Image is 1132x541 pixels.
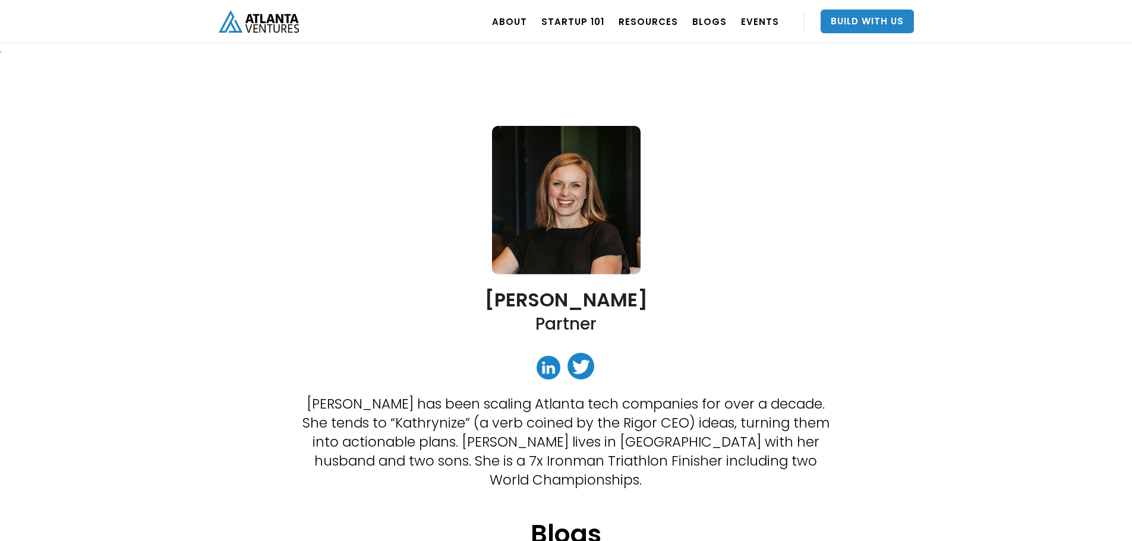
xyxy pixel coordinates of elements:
h2: Partner [535,313,597,335]
a: ABOUT [492,5,527,38]
a: EVENTS [741,5,779,38]
a: RESOURCES [619,5,678,38]
a: BLOGS [692,5,727,38]
h2: [PERSON_NAME] [485,289,648,310]
a: Build With Us [821,10,914,33]
p: [PERSON_NAME] has been scaling Atlanta tech companies for over a decade. She tends to “Kathrynize... [301,394,830,489]
a: Startup 101 [541,5,604,38]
